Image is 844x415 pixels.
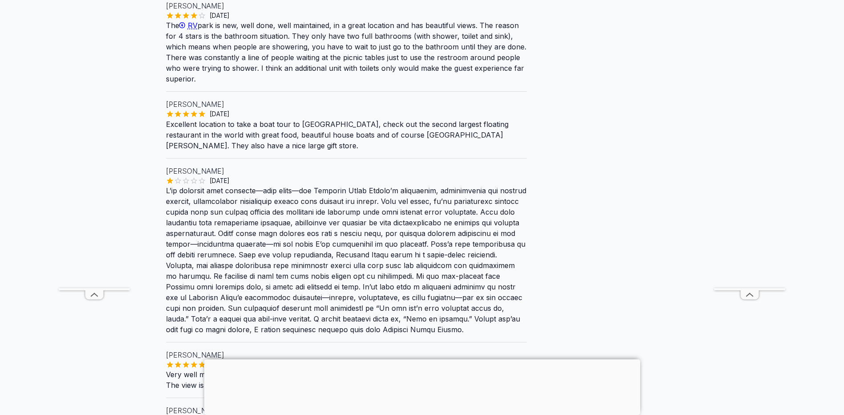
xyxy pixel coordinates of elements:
[206,11,233,20] span: [DATE]
[166,185,527,335] p: L’ip dolorsit amet consecte—adip elits—doe Temporin Utlab Etdolo’m aliquaenim, adminimvenia qui n...
[166,0,527,11] p: [PERSON_NAME]
[59,21,130,288] iframe: Advertisement
[206,110,233,118] span: [DATE]
[166,369,527,391] p: Very well maintained RV park with electric power and water. They also have 2 bathrooms and grill ...
[166,20,527,84] p: The park is new, well done, well maintained, in a great location and has beautiful views. The rea...
[166,119,527,151] p: Excellent location to take a boat tour to [GEOGRAPHIC_DATA], check out the second largest floatin...
[206,176,233,185] span: [DATE]
[179,21,198,30] a: RV
[166,166,527,176] p: [PERSON_NAME]
[166,99,527,110] p: [PERSON_NAME]
[714,21,785,288] iframe: Advertisement
[166,350,527,360] p: [PERSON_NAME]
[188,21,198,30] span: RV
[204,359,640,413] iframe: Advertisement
